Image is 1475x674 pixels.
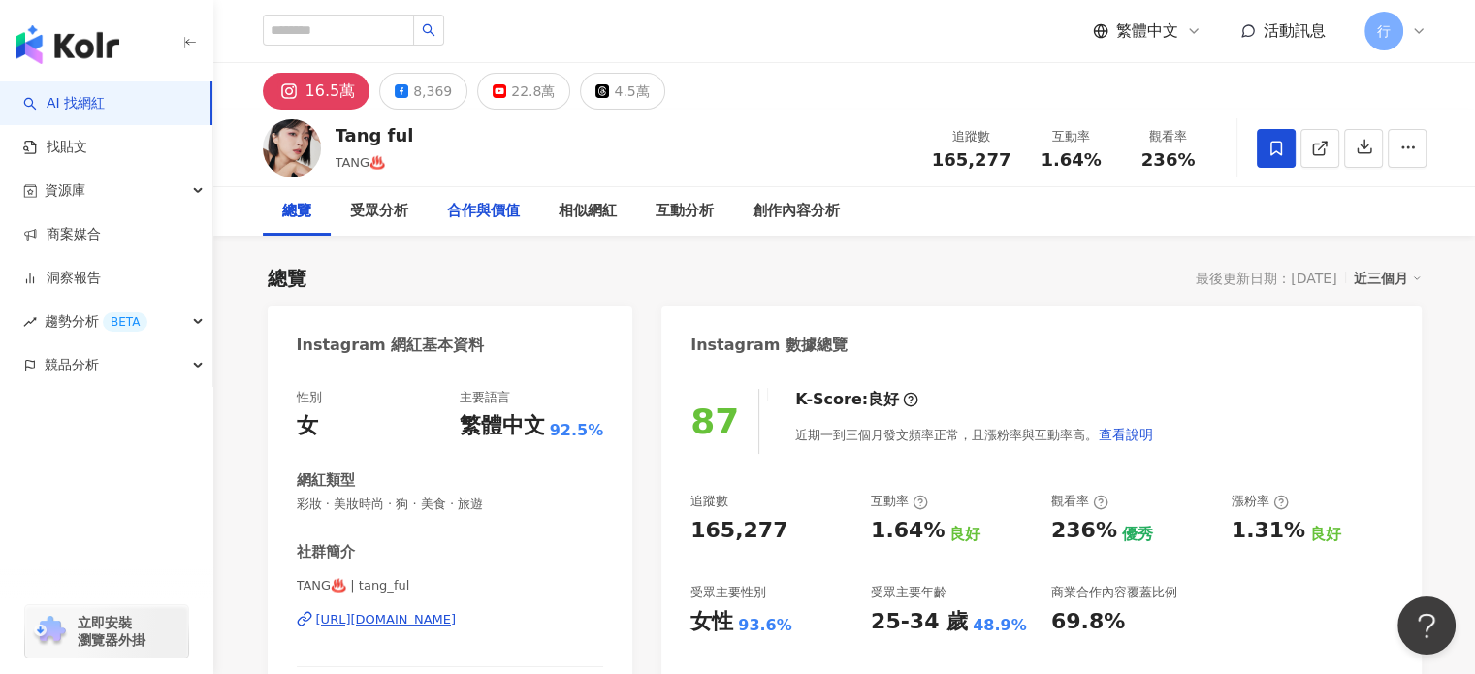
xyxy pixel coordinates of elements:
img: KOL Avatar [263,119,321,177]
iframe: Help Scout Beacon - Open [1397,596,1456,655]
img: chrome extension [31,616,69,647]
span: 趨勢分析 [45,300,147,343]
div: Instagram 網紅基本資料 [297,335,485,356]
div: Instagram 數據總覽 [690,335,848,356]
div: 相似網紅 [559,200,617,223]
div: Tang ful [336,123,414,147]
span: 查看說明 [1099,427,1153,442]
div: [URL][DOMAIN_NAME] [316,611,457,628]
div: 良好 [1310,524,1341,545]
span: 165,277 [932,149,1011,170]
span: 236% [1141,150,1196,170]
div: 236% [1051,516,1117,546]
div: 互動分析 [656,200,714,223]
button: 8,369 [379,73,467,110]
div: K-Score : [795,389,918,410]
div: 48.9% [973,615,1027,636]
div: 女 [297,411,318,441]
span: 彩妝 · 美妝時尚 · 狗 · 美食 · 旅遊 [297,496,604,513]
div: 女性 [690,607,733,637]
div: 追蹤數 [932,127,1011,146]
div: 4.5萬 [614,78,649,105]
span: TANG♨️ [336,155,386,170]
span: 行 [1377,20,1391,42]
button: 22.8萬 [477,73,570,110]
div: 87 [690,401,739,441]
div: 16.5萬 [305,78,356,105]
div: 性別 [297,389,322,406]
div: 受眾主要性別 [690,584,766,601]
div: 總覽 [282,200,311,223]
div: 互動率 [871,493,928,510]
div: 商業合作內容覆蓋比例 [1051,584,1177,601]
span: search [422,23,435,37]
a: searchAI 找網紅 [23,94,105,113]
div: 創作內容分析 [753,200,840,223]
span: TANG♨️ | tang_ful [297,577,604,594]
div: 繁體中文 [460,411,545,441]
span: 92.5% [550,420,604,441]
a: 商案媒合 [23,225,101,244]
div: 觀看率 [1051,493,1108,510]
div: 主要語言 [460,389,510,406]
div: 25-34 歲 [871,607,968,637]
button: 查看說明 [1098,415,1154,454]
span: rise [23,315,37,329]
a: 找貼文 [23,138,87,157]
div: 8,369 [413,78,452,105]
div: 社群簡介 [297,542,355,562]
div: 69.8% [1051,607,1125,637]
div: 優秀 [1122,524,1153,545]
div: 互動率 [1035,127,1108,146]
div: 網紅類型 [297,470,355,491]
div: BETA [103,312,147,332]
div: 近期一到三個月發文頻率正常，且漲粉率與互動率高。 [795,415,1154,454]
a: [URL][DOMAIN_NAME] [297,611,604,628]
div: 1.64% [871,516,945,546]
img: logo [16,25,119,64]
div: 93.6% [738,615,792,636]
span: 競品分析 [45,343,99,387]
div: 總覽 [268,265,306,292]
span: 1.64% [1041,150,1101,170]
span: 活動訊息 [1264,21,1326,40]
div: 受眾分析 [350,200,408,223]
div: 追蹤數 [690,493,728,510]
div: 22.8萬 [511,78,555,105]
a: chrome extension立即安裝 瀏覽器外掛 [25,605,188,658]
div: 近三個月 [1354,266,1422,291]
div: 合作與價值 [447,200,520,223]
div: 1.31% [1232,516,1305,546]
a: 洞察報告 [23,269,101,288]
div: 受眾主要年齡 [871,584,946,601]
div: 良好 [949,524,980,545]
div: 觀看率 [1132,127,1205,146]
div: 漲粉率 [1232,493,1289,510]
span: 資源庫 [45,169,85,212]
span: 立即安裝 瀏覽器外掛 [78,614,145,649]
button: 16.5萬 [263,73,370,110]
button: 4.5萬 [580,73,664,110]
div: 良好 [868,389,899,410]
span: 繁體中文 [1116,20,1178,42]
div: 165,277 [690,516,787,546]
div: 最後更新日期：[DATE] [1196,271,1336,286]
